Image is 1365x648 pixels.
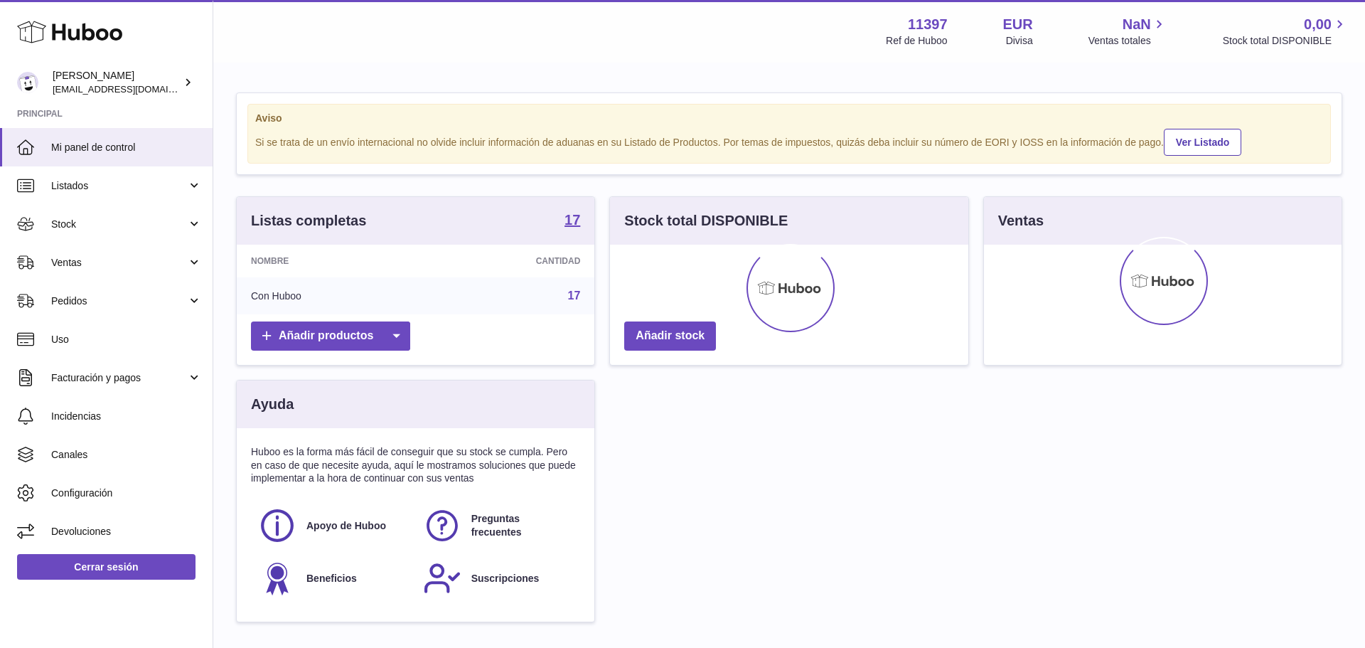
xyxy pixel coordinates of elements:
span: [EMAIL_ADDRESS][DOMAIN_NAME] [53,83,209,95]
div: Ref de Huboo [886,34,947,48]
a: 0,00 Stock total DISPONIBLE [1223,15,1348,48]
th: Nombre [237,245,422,277]
a: 17 [564,213,580,230]
img: info@luckybur.com [17,72,38,93]
span: Listados [51,179,187,193]
strong: EUR [1003,15,1033,34]
span: Stock [51,218,187,231]
strong: 17 [564,213,580,227]
span: Preguntas frecuentes [471,512,572,539]
td: Con Huboo [237,277,422,314]
div: Divisa [1006,34,1033,48]
a: Añadir stock [624,322,716,351]
div: Si se trata de un envío internacional no olvide incluir información de aduanas en su Listado de P... [255,127,1323,156]
a: Cerrar sesión [17,554,196,580]
span: Devoluciones [51,525,202,538]
span: Pedidos [51,294,187,308]
h3: Stock total DISPONIBLE [624,211,788,230]
span: Canales [51,448,202,462]
h3: Ayuda [251,395,294,414]
a: Preguntas frecuentes [423,506,574,545]
a: Suscripciones [423,559,574,597]
span: Incidencias [51,410,202,423]
span: Uso [51,333,202,346]
span: Mi panel de control [51,141,202,154]
span: 0,00 [1304,15,1332,34]
span: Configuración [51,487,202,500]
span: Facturación y pagos [51,371,187,385]
a: Añadir productos [251,322,410,351]
span: NaN [1123,15,1151,34]
span: Ventas totales [1088,34,1167,48]
span: Suscripciones [471,572,540,585]
span: Ventas [51,256,187,270]
div: [PERSON_NAME] [53,69,181,96]
th: Cantidad [422,245,594,277]
a: Apoyo de Huboo [258,506,409,545]
a: Beneficios [258,559,409,597]
a: 17 [568,290,581,302]
h3: Ventas [998,211,1044,230]
p: Huboo es la forma más fácil de conseguir que su stock se cumpla. Pero en caso de que necesite ayu... [251,445,580,486]
span: Apoyo de Huboo [306,519,386,533]
span: Beneficios [306,572,357,585]
a: NaN Ventas totales [1088,15,1167,48]
span: Stock total DISPONIBLE [1223,34,1348,48]
h3: Listas completas [251,211,366,230]
strong: 11397 [908,15,948,34]
a: Ver Listado [1164,129,1241,156]
strong: Aviso [255,112,1323,125]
